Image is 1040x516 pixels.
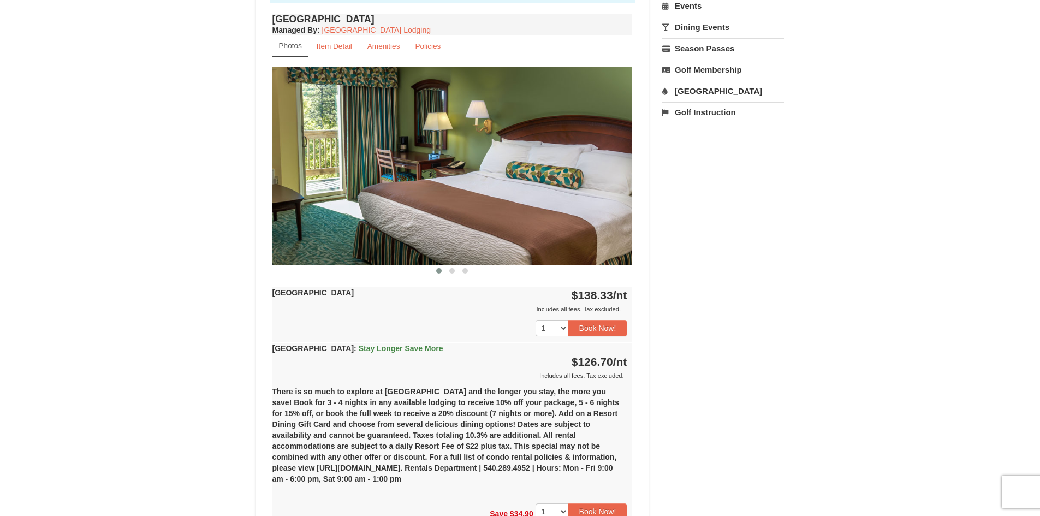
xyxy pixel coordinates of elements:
a: Dining Events [662,17,784,37]
div: There is so much to explore at [GEOGRAPHIC_DATA] and the longer you stay, the more you save! Book... [272,381,633,498]
h4: [GEOGRAPHIC_DATA] [272,14,633,25]
span: /nt [613,355,627,368]
span: /nt [613,289,627,301]
span: : [354,344,356,353]
a: [GEOGRAPHIC_DATA] Lodging [322,26,431,34]
strong: $138.33 [572,289,627,301]
a: Policies [408,35,448,57]
a: Golf Instruction [662,102,784,122]
img: 18876286-36-6bbdb14b.jpg [272,67,633,264]
a: [GEOGRAPHIC_DATA] [662,81,784,101]
button: Book Now! [568,320,627,336]
small: Photos [279,41,302,50]
span: $126.70 [572,355,613,368]
a: Photos [272,35,308,57]
strong: [GEOGRAPHIC_DATA] [272,288,354,297]
small: Policies [415,42,441,50]
a: Season Passes [662,38,784,58]
a: Item Detail [310,35,359,57]
span: Managed By [272,26,317,34]
a: Amenities [360,35,407,57]
strong: : [272,26,320,34]
div: Includes all fees. Tax excluded. [272,304,627,315]
span: Stay Longer Save More [359,344,443,353]
small: Item Detail [317,42,352,50]
div: Includes all fees. Tax excluded. [272,370,627,381]
strong: [GEOGRAPHIC_DATA] [272,344,443,353]
small: Amenities [367,42,400,50]
a: Golf Membership [662,60,784,80]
